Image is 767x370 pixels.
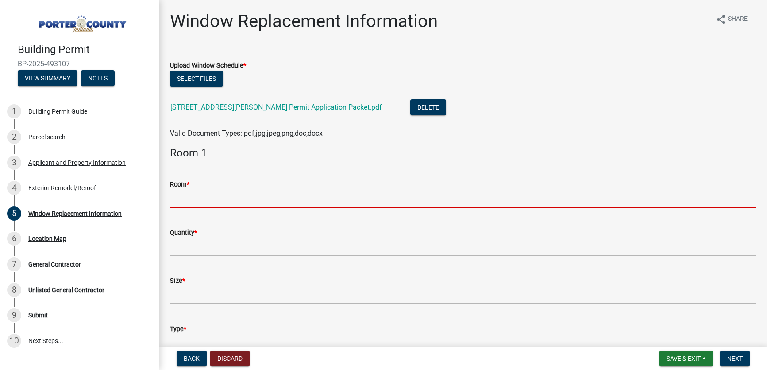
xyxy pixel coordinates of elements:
[18,70,77,86] button: View Summary
[7,257,21,271] div: 7
[170,11,438,32] h1: Window Replacement Information
[18,43,152,56] h4: Building Permit
[659,351,713,366] button: Save & Exit
[170,63,246,69] label: Upload Window Schedule
[18,75,77,82] wm-modal-confirm: Summary
[170,278,185,284] label: Size
[727,355,743,362] span: Next
[170,230,197,236] label: Quantity
[28,160,126,166] div: Applicant and Property Information
[7,130,21,144] div: 2
[170,71,223,87] button: Select files
[170,326,186,332] label: Type
[210,351,250,366] button: Discard
[709,11,755,28] button: shareShare
[184,355,200,362] span: Back
[7,156,21,170] div: 3
[7,334,21,348] div: 10
[410,104,446,112] wm-modal-confirm: Delete Document
[81,70,115,86] button: Notes
[170,147,756,160] h4: Room 1
[28,312,48,318] div: Submit
[28,261,81,267] div: General Contractor
[716,14,726,25] i: share
[728,14,748,25] span: Share
[170,103,382,111] a: [STREET_ADDRESS][PERSON_NAME] Permit Application Packet.pdf
[177,351,207,366] button: Back
[7,104,21,118] div: 1
[170,182,189,188] label: Room
[7,283,21,297] div: 8
[7,181,21,195] div: 4
[7,206,21,221] div: 5
[720,351,750,366] button: Next
[7,232,21,246] div: 6
[410,99,446,115] button: Delete
[28,287,104,293] div: Unlisted General Contractor
[28,108,87,114] div: Building Permit Guide
[28,210,122,217] div: Window Replacement Information
[667,355,701,362] span: Save & Exit
[7,308,21,322] div: 9
[18,60,142,68] span: BP-2025-493107
[28,134,66,140] div: Parcel search
[81,75,115,82] wm-modal-confirm: Notes
[28,236,66,242] div: Location Map
[18,9,145,34] img: Porter County, Indiana
[28,185,96,191] div: Exterior Remodel/Reroof
[170,129,323,137] span: Valid Document Types: pdf,jpg,jpeg,png,doc,docx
